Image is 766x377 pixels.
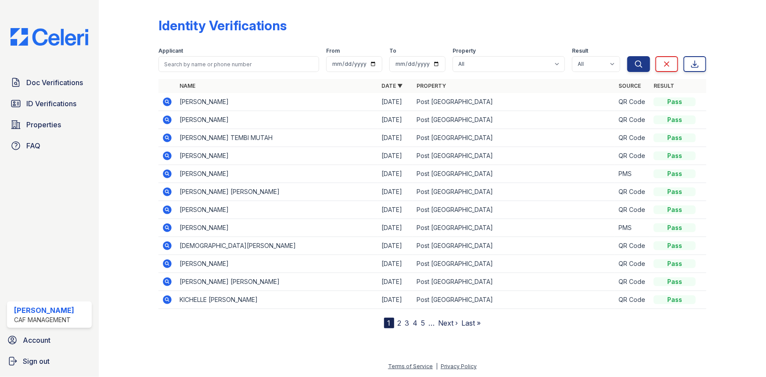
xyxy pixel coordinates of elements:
[26,77,83,88] span: Doc Verifications
[158,18,287,33] div: Identity Verifications
[615,129,650,147] td: QR Code
[619,83,641,89] a: Source
[176,165,378,183] td: [PERSON_NAME]
[176,147,378,165] td: [PERSON_NAME]
[441,363,477,370] a: Privacy Policy
[378,237,413,255] td: [DATE]
[654,295,696,304] div: Pass
[654,133,696,142] div: Pass
[378,201,413,219] td: [DATE]
[615,93,650,111] td: QR Code
[4,331,95,349] a: Account
[417,83,446,89] a: Property
[378,219,413,237] td: [DATE]
[14,316,74,324] div: CAF Management
[176,111,378,129] td: [PERSON_NAME]
[405,319,410,327] a: 3
[378,111,413,129] td: [DATE]
[654,169,696,178] div: Pass
[378,183,413,201] td: [DATE]
[436,363,438,370] div: |
[413,219,615,237] td: Post [GEOGRAPHIC_DATA]
[23,335,50,345] span: Account
[413,273,615,291] td: Post [GEOGRAPHIC_DATA]
[378,165,413,183] td: [DATE]
[654,83,674,89] a: Result
[7,116,92,133] a: Properties
[176,201,378,219] td: [PERSON_NAME]
[615,291,650,309] td: QR Code
[14,305,74,316] div: [PERSON_NAME]
[654,277,696,286] div: Pass
[413,237,615,255] td: Post [GEOGRAPHIC_DATA]
[615,147,650,165] td: QR Code
[176,93,378,111] td: [PERSON_NAME]
[378,147,413,165] td: [DATE]
[439,319,458,327] a: Next ›
[654,97,696,106] div: Pass
[413,165,615,183] td: Post [GEOGRAPHIC_DATA]
[654,205,696,214] div: Pass
[654,259,696,268] div: Pass
[654,115,696,124] div: Pass
[378,93,413,111] td: [DATE]
[26,119,61,130] span: Properties
[413,183,615,201] td: Post [GEOGRAPHIC_DATA]
[429,318,435,328] span: …
[4,28,95,46] img: CE_Logo_Blue-a8612792a0a2168367f1c8372b55b34899dd931a85d93a1a3d3e32e68fde9ad4.png
[378,129,413,147] td: [DATE]
[413,93,615,111] td: Post [GEOGRAPHIC_DATA]
[413,319,418,327] a: 4
[453,47,476,54] label: Property
[326,47,340,54] label: From
[176,219,378,237] td: [PERSON_NAME]
[615,219,650,237] td: PMS
[388,363,433,370] a: Terms of Service
[378,255,413,273] td: [DATE]
[158,56,319,72] input: Search by name or phone number
[615,111,650,129] td: QR Code
[615,273,650,291] td: QR Code
[381,83,403,89] a: Date ▼
[176,129,378,147] td: [PERSON_NAME] TEMBI MUTAH
[4,352,95,370] a: Sign out
[413,147,615,165] td: Post [GEOGRAPHIC_DATA]
[389,47,396,54] label: To
[615,183,650,201] td: QR Code
[413,111,615,129] td: Post [GEOGRAPHIC_DATA]
[176,255,378,273] td: [PERSON_NAME]
[378,291,413,309] td: [DATE]
[23,356,50,366] span: Sign out
[158,47,183,54] label: Applicant
[378,273,413,291] td: [DATE]
[615,255,650,273] td: QR Code
[654,151,696,160] div: Pass
[654,187,696,196] div: Pass
[176,291,378,309] td: KICHELLE [PERSON_NAME]
[176,237,378,255] td: [DEMOGRAPHIC_DATA][PERSON_NAME]
[176,183,378,201] td: [PERSON_NAME] [PERSON_NAME]
[615,165,650,183] td: PMS
[384,318,394,328] div: 1
[26,140,40,151] span: FAQ
[398,319,402,327] a: 2
[176,273,378,291] td: [PERSON_NAME] [PERSON_NAME]
[180,83,195,89] a: Name
[615,201,650,219] td: QR Code
[421,319,425,327] a: 5
[615,237,650,255] td: QR Code
[7,74,92,91] a: Doc Verifications
[462,319,481,327] a: Last »
[7,95,92,112] a: ID Verifications
[654,223,696,232] div: Pass
[26,98,76,109] span: ID Verifications
[654,241,696,250] div: Pass
[7,137,92,154] a: FAQ
[413,255,615,273] td: Post [GEOGRAPHIC_DATA]
[572,47,588,54] label: Result
[413,201,615,219] td: Post [GEOGRAPHIC_DATA]
[413,291,615,309] td: Post [GEOGRAPHIC_DATA]
[413,129,615,147] td: Post [GEOGRAPHIC_DATA]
